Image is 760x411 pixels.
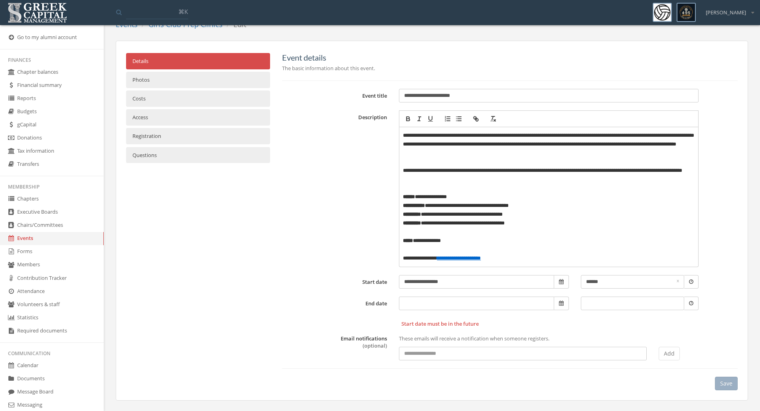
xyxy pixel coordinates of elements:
p: The basic information about this event. [282,64,738,73]
label: Event title [276,89,393,100]
label: Email notifications [341,335,387,350]
label: Start date [276,275,393,286]
a: Photos [126,72,270,88]
span: Start date must be in the future [401,320,738,328]
a: Access [126,109,270,126]
label: Description [276,111,393,121]
a: Details [126,53,270,69]
span: [PERSON_NAME] [706,9,746,16]
span: ⌘K [178,8,188,16]
button: Add [659,347,680,360]
h5: Event details [282,53,738,62]
a: Questions [126,147,270,163]
div: [PERSON_NAME] [701,3,754,16]
span: (optional) [363,342,387,349]
a: Registration [126,128,270,144]
label: End date [276,297,393,307]
a: Costs [126,90,270,107]
p: These emails will receive a notification when someone registers. [399,334,699,343]
button: Save [715,377,738,390]
a: clear [674,276,682,284]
